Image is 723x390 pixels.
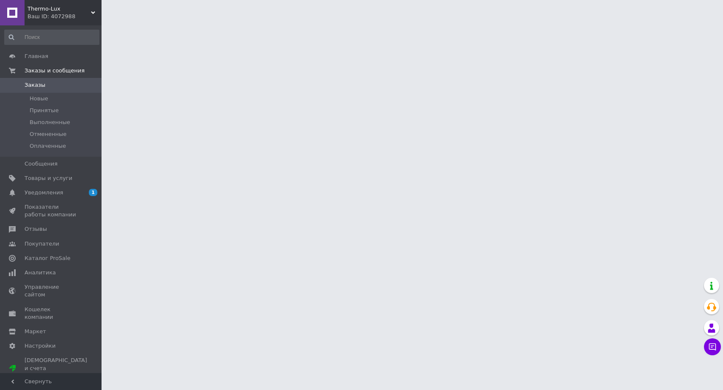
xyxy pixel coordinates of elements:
div: Prom микс 1 000 [25,372,87,380]
span: Аналитика [25,269,56,277]
span: [DEMOGRAPHIC_DATA] и счета [25,357,87,380]
span: Сообщения [25,160,58,168]
span: Покупатели [25,240,59,248]
span: Маркет [25,328,46,335]
div: Ваш ID: 4072988 [27,13,102,20]
span: Главная [25,53,48,60]
span: Показатели работы компании [25,203,78,219]
span: Кошелек компании [25,306,78,321]
span: Настройки [25,342,55,350]
span: Отмененные [30,130,66,138]
span: Принятые [30,107,59,114]
input: Поиск [4,30,99,45]
span: Уведомления [25,189,63,196]
span: Заказы и сообщения [25,67,85,75]
button: Чат с покупателем [704,338,721,355]
span: Thermo-Lux [27,5,91,13]
span: Новые [30,95,48,102]
span: Товары и услуги [25,174,72,182]
span: Каталог ProSale [25,254,70,262]
span: 1 [89,189,97,196]
span: Выполненные [30,119,70,126]
span: Заказы [25,81,45,89]
span: Управление сайтом [25,283,78,299]
span: Отзывы [25,225,47,233]
span: Оплаченные [30,142,66,150]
